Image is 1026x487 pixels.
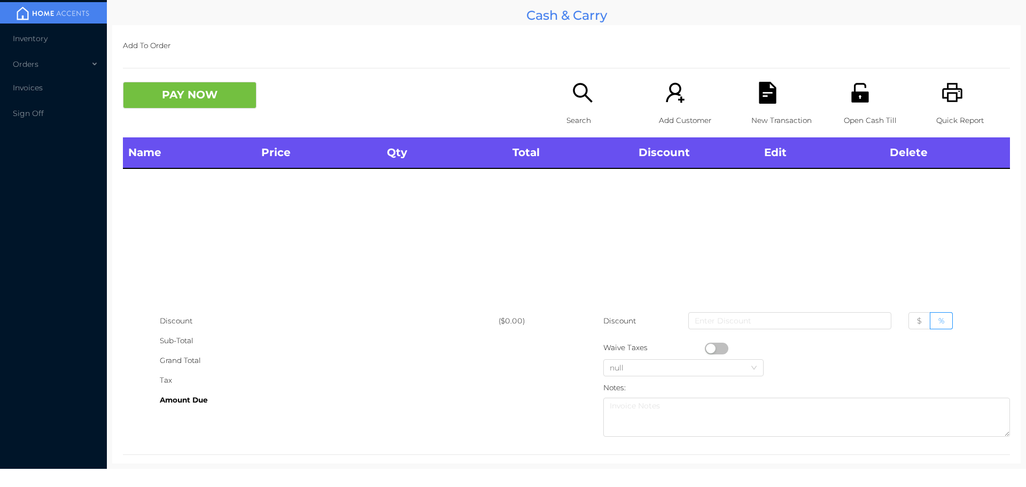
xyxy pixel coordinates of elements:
i: icon: user-add [664,82,686,104]
i: icon: unlock [849,82,871,104]
th: Discount [633,137,759,168]
i: icon: file-text [757,82,779,104]
i: icon: printer [942,82,963,104]
div: ($0.00) [499,311,566,331]
p: Quick Report [936,111,1010,130]
p: Discount [603,311,637,331]
span: Sign Off [13,109,44,118]
div: Waive Taxes [603,338,705,358]
div: Sub-Total [160,331,499,351]
th: Total [507,137,633,168]
div: Discount [160,311,499,331]
i: icon: down [751,365,757,372]
th: Price [256,137,382,168]
p: Search [566,111,640,130]
label: Notes: [603,383,626,392]
p: Open Cash Till [844,111,918,130]
div: null [610,360,634,376]
img: mainBanner [13,5,93,21]
span: Invoices [13,83,43,92]
th: Name [123,137,256,168]
div: Cash & Carry [112,5,1021,25]
button: PAY NOW [123,82,256,109]
p: New Transaction [751,111,825,130]
th: Edit [759,137,884,168]
th: Qty [382,137,507,168]
i: icon: search [572,82,594,104]
div: Amount Due [160,390,499,410]
div: Grand Total [160,351,499,370]
span: Inventory [13,34,48,43]
input: Enter Discount [688,312,891,329]
p: Add Customer [659,111,733,130]
span: % [938,316,944,326]
span: $ [917,316,922,326]
div: Tax [160,370,499,390]
th: Delete [884,137,1010,168]
p: Add To Order [123,36,1010,56]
